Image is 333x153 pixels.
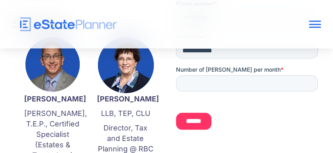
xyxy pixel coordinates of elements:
strong: [PERSON_NAME] [24,95,86,103]
a: home [12,17,259,31]
p: LLB, TEP, CLU [97,108,154,119]
strong: [PERSON_NAME] [97,95,159,103]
